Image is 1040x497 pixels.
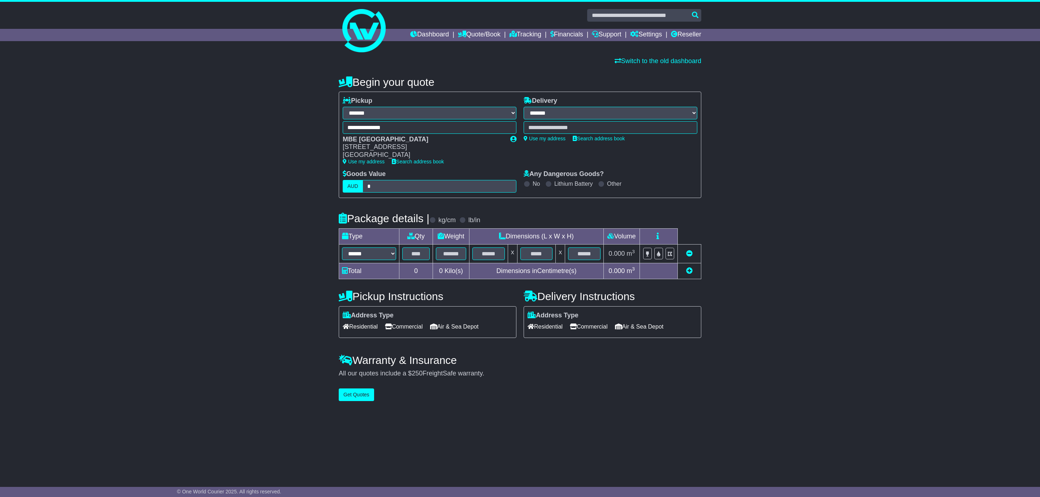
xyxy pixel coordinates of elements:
[399,263,433,279] td: 0
[430,321,479,332] span: Air & Sea Depot
[608,267,625,274] span: 0.000
[468,216,480,224] label: lb/in
[554,180,593,187] label: Lithium Battery
[339,354,701,366] h4: Warranty & Insurance
[392,159,444,164] a: Search address book
[508,244,517,263] td: x
[603,228,640,244] td: Volume
[524,136,565,141] a: Use my address
[632,266,635,272] sup: 3
[607,180,621,187] label: Other
[343,151,503,159] div: [GEOGRAPHIC_DATA]
[528,321,563,332] span: Residential
[433,228,469,244] td: Weight
[412,370,422,377] span: 250
[570,321,607,332] span: Commercial
[399,228,433,244] td: Qty
[533,180,540,187] label: No
[177,489,281,494] span: © One World Courier 2025. All rights reserved.
[469,263,603,279] td: Dimensions in Centimetre(s)
[608,250,625,257] span: 0.000
[556,244,565,263] td: x
[671,29,701,41] a: Reseller
[339,388,374,401] button: Get Quotes
[339,263,399,279] td: Total
[524,170,604,178] label: Any Dangerous Goods?
[469,228,603,244] td: Dimensions (L x W x H)
[524,290,701,302] h4: Delivery Instructions
[343,170,386,178] label: Goods Value
[632,249,635,254] sup: 3
[433,263,469,279] td: Kilo(s)
[339,212,429,224] h4: Package details |
[438,216,456,224] label: kg/cm
[339,76,701,88] h4: Begin your quote
[615,321,664,332] span: Air & Sea Depot
[410,29,449,41] a: Dashboard
[686,250,693,257] a: Remove this item
[627,267,635,274] span: m
[528,312,578,320] label: Address Type
[343,312,394,320] label: Address Type
[339,370,701,378] div: All our quotes include a $ FreightSafe warranty.
[343,180,363,193] label: AUD
[573,136,625,141] a: Search address book
[510,29,541,41] a: Tracking
[339,290,516,302] h4: Pickup Instructions
[686,267,693,274] a: Add new item
[343,321,378,332] span: Residential
[550,29,583,41] a: Financials
[458,29,500,41] a: Quote/Book
[592,29,621,41] a: Support
[339,228,399,244] td: Type
[343,136,503,144] div: MBE [GEOGRAPHIC_DATA]
[630,29,662,41] a: Settings
[524,97,557,105] label: Delivery
[343,159,385,164] a: Use my address
[615,57,701,65] a: Switch to the old dashboard
[343,97,372,105] label: Pickup
[627,250,635,257] span: m
[385,321,422,332] span: Commercial
[439,267,443,274] span: 0
[343,143,503,151] div: [STREET_ADDRESS]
